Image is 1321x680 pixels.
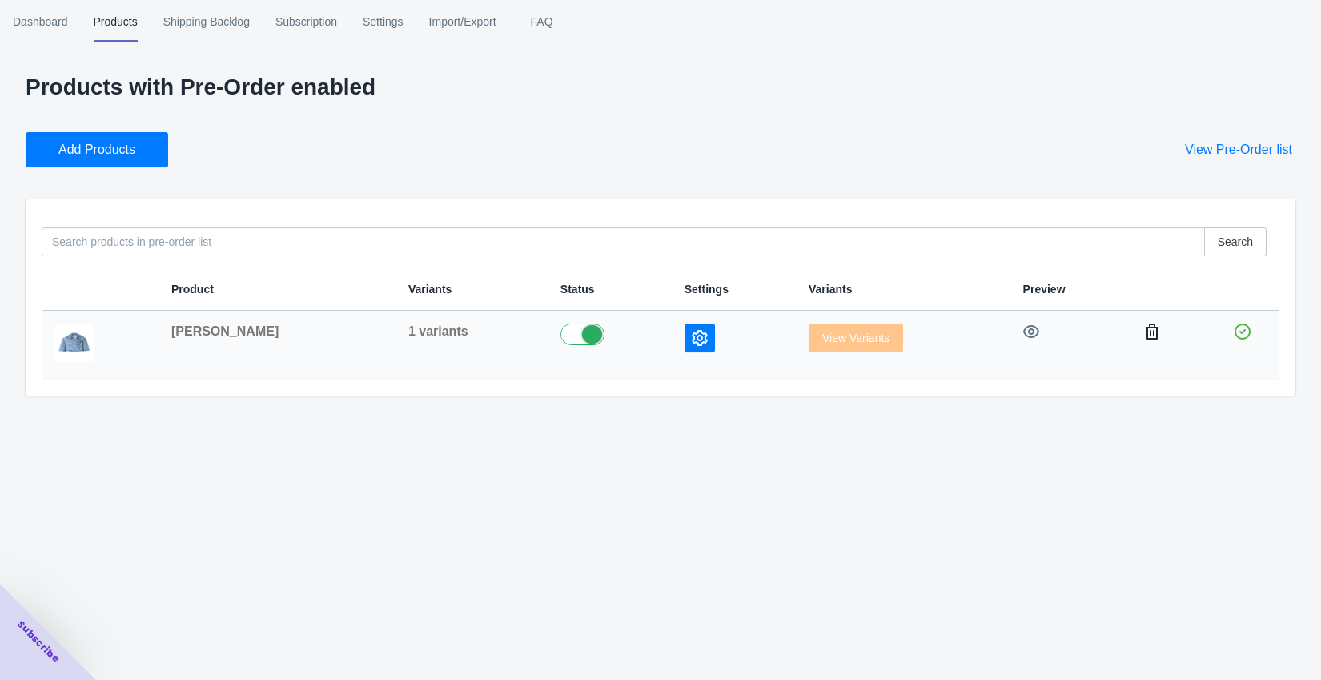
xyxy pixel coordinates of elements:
[522,1,562,42] span: FAQ
[54,324,94,362] img: 0357.jpg
[560,283,595,296] span: Status
[13,1,68,42] span: Dashboard
[26,132,168,167] button: Add Products
[685,283,729,296] span: Settings
[275,1,337,42] span: Subscription
[94,1,138,42] span: Products
[163,1,250,42] span: Shipping Backlog
[1166,132,1311,167] button: View Pre-Order list
[1218,235,1253,248] span: Search
[809,283,852,296] span: Variants
[171,283,214,296] span: Product
[408,283,452,296] span: Variants
[42,227,1205,256] input: Search products in pre-order list
[363,1,404,42] span: Settings
[26,74,1295,100] p: Products with Pre-Order enabled
[429,1,496,42] span: Import/Export
[171,324,279,338] span: [PERSON_NAME]
[1185,142,1292,158] span: View Pre-Order list
[1023,283,1066,296] span: Preview
[58,142,135,158] span: Add Products
[14,618,62,666] span: Subscribe
[1204,227,1267,256] button: Search
[408,324,468,338] span: 1 variants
